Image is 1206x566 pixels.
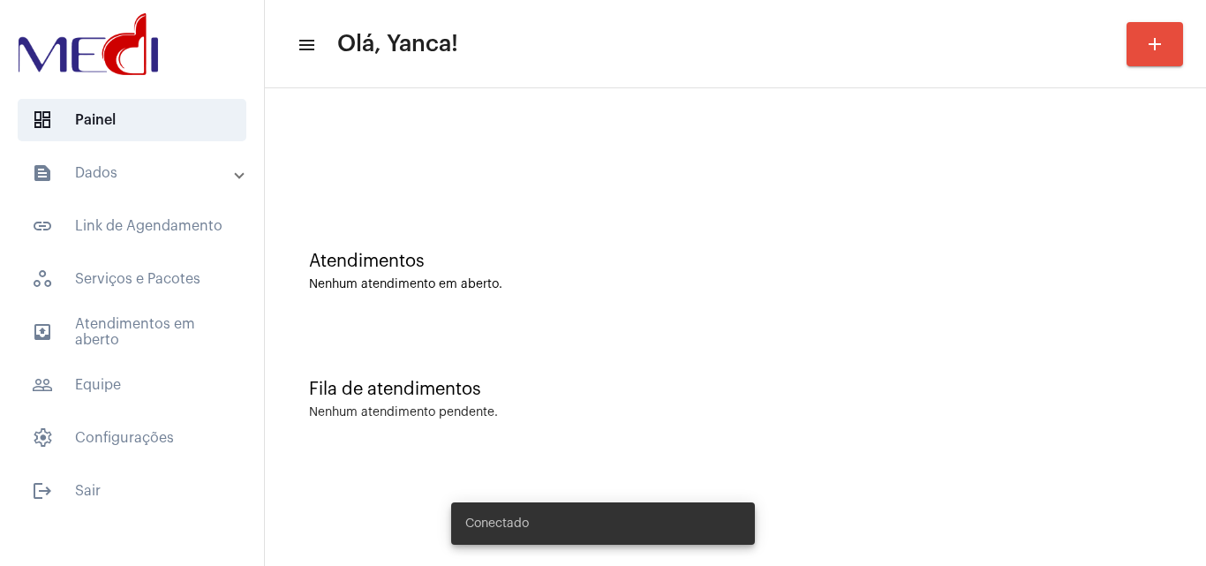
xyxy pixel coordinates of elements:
span: Equipe [18,364,246,406]
span: sidenav icon [32,268,53,290]
span: Atendimentos em aberto [18,311,246,353]
mat-icon: add [1144,34,1165,55]
mat-icon: sidenav icon [32,480,53,502]
span: Serviços e Pacotes [18,258,246,300]
span: Link de Agendamento [18,205,246,247]
div: Fila de atendimentos [309,380,1162,399]
span: Olá, Yanca! [337,30,458,58]
mat-icon: sidenav icon [297,34,314,56]
span: sidenav icon [32,109,53,131]
span: sidenav icon [32,427,53,449]
span: Sair [18,470,246,512]
mat-icon: sidenav icon [32,162,53,184]
mat-icon: sidenav icon [32,374,53,396]
mat-icon: sidenav icon [32,321,53,343]
span: Painel [18,99,246,141]
div: Nenhum atendimento em aberto. [309,278,1162,291]
mat-expansion-panel-header: sidenav iconDados [11,152,264,194]
mat-panel-title: Dados [32,162,236,184]
span: Conectado [465,515,529,532]
div: Atendimentos [309,252,1162,271]
div: Nenhum atendimento pendente. [309,406,498,419]
mat-icon: sidenav icon [32,215,53,237]
img: d3a1b5fa-500b-b90f-5a1c-719c20e9830b.png [14,9,162,79]
span: Configurações [18,417,246,459]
